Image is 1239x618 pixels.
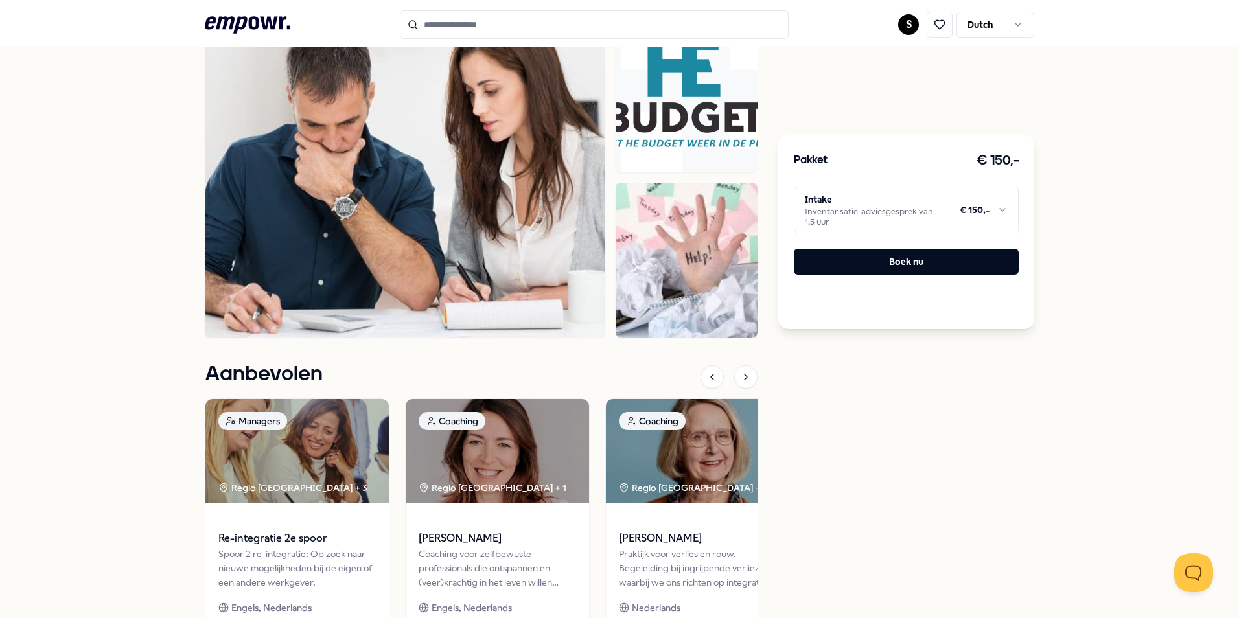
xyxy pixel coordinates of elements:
img: package image [406,399,589,503]
div: Managers [218,412,287,430]
span: [PERSON_NAME] [619,530,776,547]
span: Re-integratie 2e spoor [218,530,376,547]
button: Boek nu [794,249,1019,275]
img: package image [606,399,789,503]
span: Engels, Nederlands [432,601,512,615]
div: Coaching voor zelfbewuste professionals die ontspannen en (veer)krachtig in het leven willen staan. [419,547,576,590]
div: Regio [GEOGRAPHIC_DATA] + 1 [619,481,767,495]
div: Praktijk voor verlies en rouw. Begeleiding bij ingrijpende verliezen waarbij we ons richten op in... [619,547,776,590]
button: S [898,14,919,35]
img: Product Image [616,183,758,338]
div: Regio [GEOGRAPHIC_DATA] + 3 [218,481,367,495]
div: Coaching [419,412,485,430]
img: Product Image [205,17,605,338]
img: package image [205,399,389,503]
span: [PERSON_NAME] [419,530,576,547]
span: Nederlands [632,601,680,615]
div: Spoor 2 re-integratie: Op zoek naar nieuwe mogelijkheden bij de eigen of een andere werkgever. [218,547,376,590]
h3: € 150,- [977,150,1019,171]
h1: Aanbevolen [205,358,323,391]
img: Product Image [616,17,758,172]
div: Regio [GEOGRAPHIC_DATA] + 1 [419,481,566,495]
h3: Pakket [794,152,828,169]
iframe: Help Scout Beacon - Open [1174,553,1213,592]
span: Engels, Nederlands [231,601,312,615]
input: Search for products, categories or subcategories [400,10,789,39]
div: Coaching [619,412,686,430]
